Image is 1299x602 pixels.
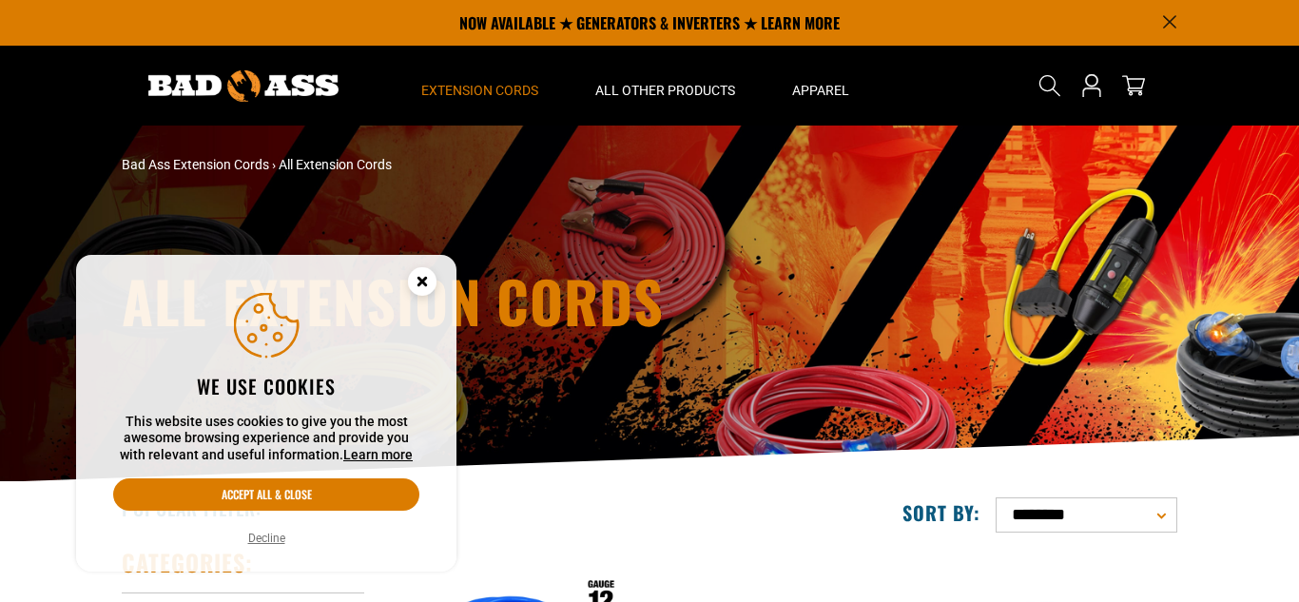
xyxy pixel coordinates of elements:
[113,374,419,398] h2: We use cookies
[122,548,253,577] h2: Categories:
[421,82,538,99] span: Extension Cords
[76,255,456,573] aside: Cookie Consent
[122,157,269,172] a: Bad Ass Extension Cords
[343,447,413,462] a: Learn more
[242,529,291,548] button: Decline
[393,46,567,126] summary: Extension Cords
[595,82,735,99] span: All Other Products
[122,155,816,175] nav: breadcrumbs
[272,157,276,172] span: ›
[792,82,849,99] span: Apparel
[902,500,980,525] label: Sort by:
[279,157,392,172] span: All Extension Cords
[567,46,764,126] summary: All Other Products
[113,478,419,511] button: Accept all & close
[148,70,339,102] img: Bad Ass Extension Cords
[113,414,419,464] p: This website uses cookies to give you the most awesome browsing experience and provide you with r...
[764,46,878,126] summary: Apparel
[1035,70,1065,101] summary: Search
[122,272,816,329] h1: All Extension Cords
